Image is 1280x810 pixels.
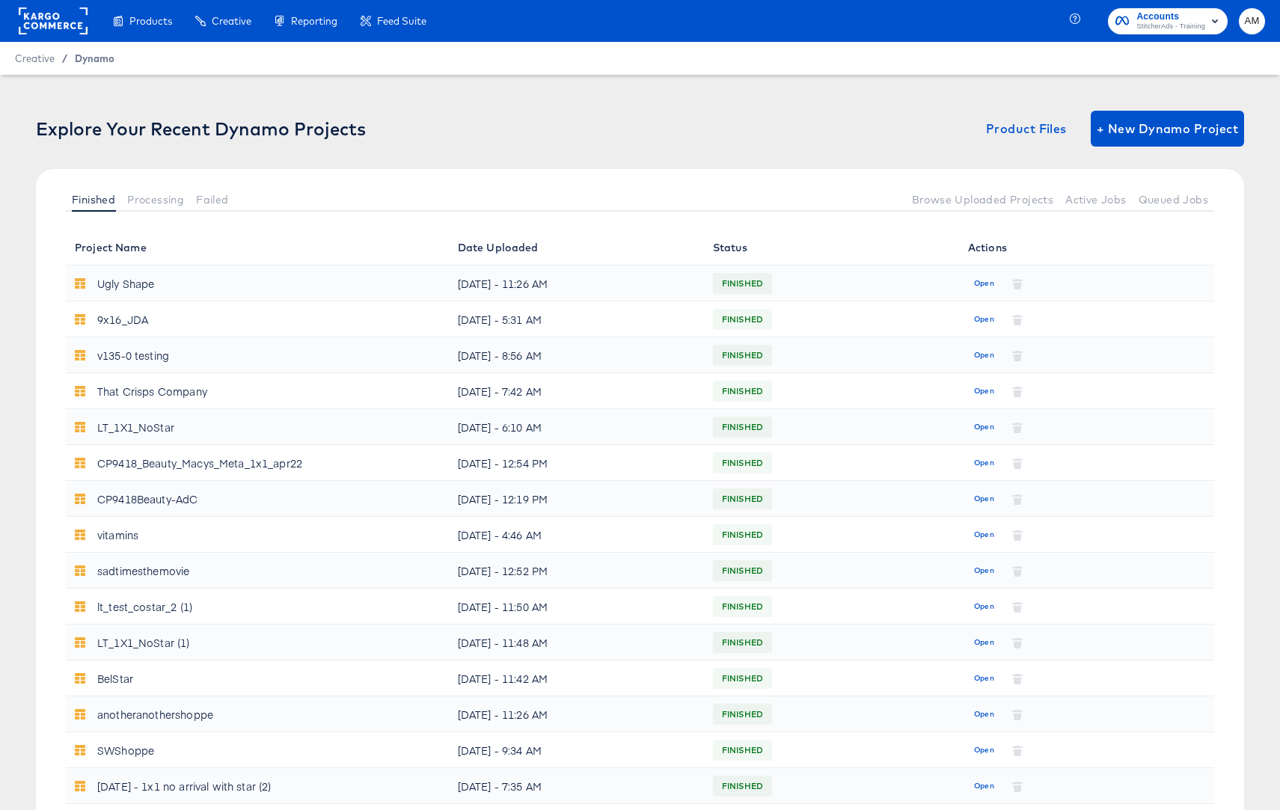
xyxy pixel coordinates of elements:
[974,564,994,577] span: Open
[713,630,772,654] span: FINISHED
[713,451,772,475] span: FINISHED
[97,379,207,403] div: That Crisps Company
[974,528,994,541] span: Open
[704,230,959,266] th: Status
[1239,8,1265,34] button: AM
[458,523,695,547] div: [DATE] - 4:46 AM
[97,559,189,583] div: sadtimesthemovie
[713,415,772,439] span: FINISHED
[72,194,115,206] span: Finished
[458,487,695,511] div: [DATE] - 12:19 PM
[458,451,695,475] div: [DATE] - 12:54 PM
[458,595,695,619] div: [DATE] - 11:50 AM
[97,343,169,367] div: v135-0 testing
[377,15,426,27] span: Feed Suite
[968,666,1000,690] button: Open
[1091,111,1244,147] button: + New Dynamo Project
[1108,8,1228,34] button: AccountsStitcherAds - Training
[713,702,772,726] span: FINISHED
[713,774,772,798] span: FINISHED
[458,559,695,583] div: [DATE] - 12:52 PM
[1065,194,1126,206] span: Active Jobs
[974,492,994,506] span: Open
[713,271,772,295] span: FINISHED
[968,702,1000,726] button: Open
[974,420,994,434] span: Open
[974,600,994,613] span: Open
[974,313,994,326] span: Open
[127,194,184,206] span: Processing
[458,379,695,403] div: [DATE] - 7:42 AM
[458,343,695,367] div: [DATE] - 8:56 AM
[968,379,1000,403] button: Open
[97,630,190,654] div: LT_1X1_NoStar (1)
[974,708,994,721] span: Open
[1139,194,1208,206] span: Queued Jobs
[1245,13,1259,30] span: AM
[97,523,138,547] div: vitamins
[713,666,772,690] span: FINISHED
[15,52,55,64] span: Creative
[713,343,772,367] span: FINISHED
[55,52,75,64] span: /
[36,118,366,139] div: Explore Your Recent Dynamo Projects
[713,379,772,403] span: FINISHED
[291,15,337,27] span: Reporting
[980,111,1073,147] button: Product Files
[458,666,695,690] div: [DATE] - 11:42 AM
[974,743,994,757] span: Open
[97,774,272,798] div: [DATE] - 1x1 no arrival with star (2)
[458,702,695,726] div: [DATE] - 11:26 AM
[968,415,1000,439] button: Open
[196,194,228,206] span: Failed
[129,15,172,27] span: Products
[974,779,994,793] span: Open
[458,415,695,439] div: [DATE] - 6:10 AM
[212,15,251,27] span: Creative
[97,271,155,295] div: Ugly Shape
[968,523,1000,547] button: Open
[713,307,772,331] span: FINISHED
[974,277,994,290] span: Open
[75,52,114,64] a: Dynamo
[449,230,704,266] th: Date Uploaded
[458,738,695,762] div: [DATE] - 9:34 AM
[713,738,772,762] span: FINISHED
[912,194,1054,206] span: Browse Uploaded Projects
[97,595,192,619] div: lt_test_costar_2 (1)
[97,487,197,511] div: CP9418Beauty-AdC
[968,487,1000,511] button: Open
[968,343,1000,367] button: Open
[713,523,772,547] span: FINISHED
[458,307,695,331] div: [DATE] - 5:31 AM
[968,738,1000,762] button: Open
[458,774,695,798] div: [DATE] - 7:35 AM
[968,451,1000,475] button: Open
[97,666,133,690] div: BelStar
[968,630,1000,654] button: Open
[458,271,695,295] div: [DATE] - 11:26 AM
[986,118,1067,139] span: Product Files
[97,415,174,439] div: LT_1X1_NoStar
[968,307,1000,331] button: Open
[974,349,994,362] span: Open
[974,384,994,398] span: Open
[968,559,1000,583] button: Open
[97,307,148,331] div: 9x16_JDA
[974,636,994,649] span: Open
[713,487,772,511] span: FINISHED
[713,559,772,583] span: FINISHED
[66,230,449,266] th: Project Name
[974,672,994,685] span: Open
[1136,9,1205,25] span: Accounts
[968,774,1000,798] button: Open
[458,630,695,654] div: [DATE] - 11:48 AM
[1136,21,1205,33] span: StitcherAds - Training
[97,702,213,726] div: anotheranothershoppe
[1097,118,1238,139] span: + New Dynamo Project
[968,595,1000,619] button: Open
[97,451,302,475] div: CP9418_Beauty_Macys_Meta_1x1_apr22
[974,456,994,470] span: Open
[713,595,772,619] span: FINISHED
